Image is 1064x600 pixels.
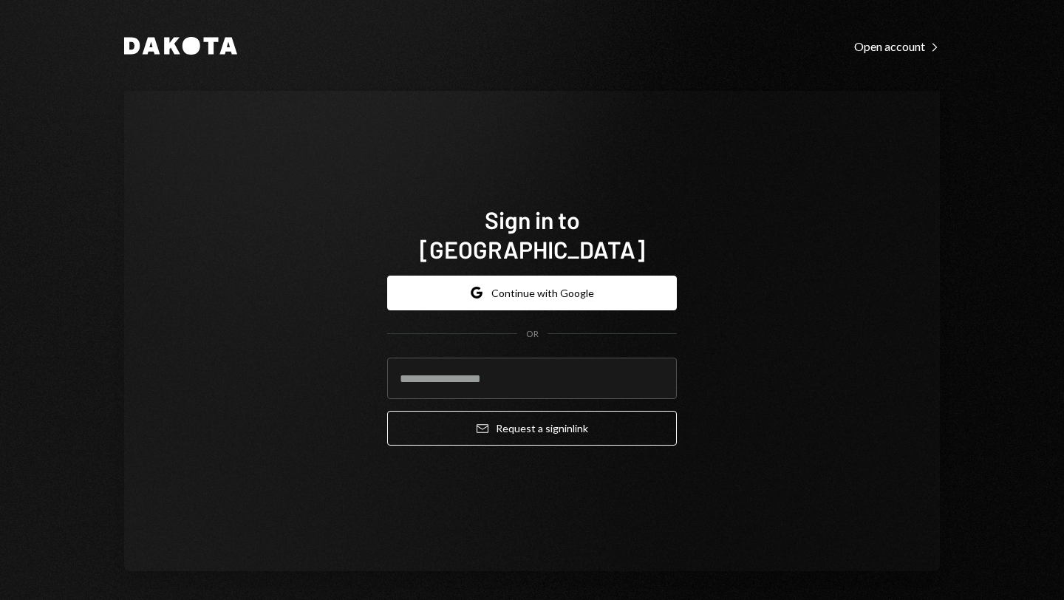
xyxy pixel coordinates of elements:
[854,38,940,54] a: Open account
[387,411,677,446] button: Request a signinlink
[387,276,677,310] button: Continue with Google
[854,39,940,54] div: Open account
[387,205,677,264] h1: Sign in to [GEOGRAPHIC_DATA]
[526,328,539,341] div: OR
